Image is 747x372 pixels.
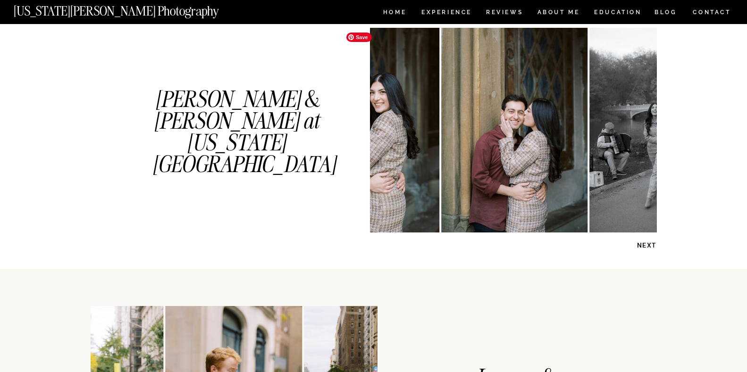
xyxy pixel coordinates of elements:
[692,7,731,17] a: CONTACT
[655,9,677,17] a: BLOG
[152,89,321,151] h1: [PERSON_NAME] & [PERSON_NAME] at [US_STATE][GEOGRAPHIC_DATA]
[381,9,408,17] a: HOME
[608,241,657,250] p: NEXT
[486,9,521,17] a: REVIEWS
[537,9,580,17] a: ABOUT ME
[14,5,251,13] a: [US_STATE][PERSON_NAME] Photography
[346,33,372,42] span: Save
[421,9,471,17] a: Experience
[593,9,643,17] a: EDUCATION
